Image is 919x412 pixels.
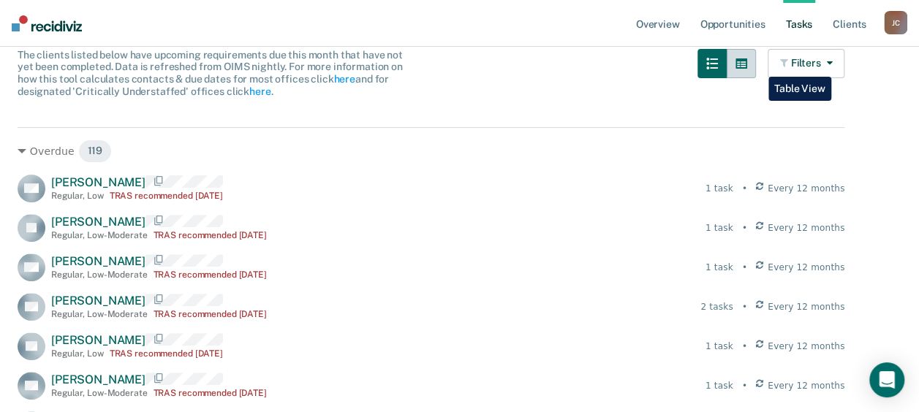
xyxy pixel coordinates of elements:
div: Regular , Low-Moderate [51,270,148,280]
div: Regular , Low [51,191,104,201]
button: JC [884,11,907,34]
div: • [742,261,747,274]
span: Every 12 months [768,221,844,234]
div: 2 tasks [700,300,733,313]
span: [PERSON_NAME] [51,333,145,347]
a: here [333,73,355,85]
span: [PERSON_NAME] [51,215,145,229]
span: [PERSON_NAME] [51,294,145,308]
button: Filters [768,49,845,78]
img: Recidiviz [12,15,82,31]
div: • [742,221,747,234]
div: • [742,300,747,313]
div: 1 task [706,379,733,392]
div: TRAS recommended [DATE] [110,191,223,201]
span: [PERSON_NAME] [51,254,145,268]
div: 1 task [706,182,733,195]
div: TRAS recommended [DATE] [154,388,267,398]
span: [PERSON_NAME] [51,175,145,189]
span: [PERSON_NAME] [51,373,145,386]
span: Every 12 months [768,261,844,274]
div: Regular , Low-Moderate [51,230,148,240]
span: Every 12 months [768,182,844,195]
span: 119 [78,140,113,163]
div: • [742,379,747,392]
div: Regular , Low-Moderate [51,309,148,319]
div: Regular , Low-Moderate [51,388,148,398]
div: TRAS recommended [DATE] [154,230,267,240]
div: J C [884,11,907,34]
span: Every 12 months [768,379,844,392]
span: The clients listed below have upcoming requirements due this month that have not yet been complet... [18,49,403,97]
a: here [249,85,271,97]
div: 1 task [706,221,733,234]
div: 1 task [706,340,733,353]
div: Regular , Low [51,348,104,359]
span: Every 12 months [768,300,844,313]
div: TRAS recommended [DATE] [110,348,223,359]
div: • [742,340,747,353]
div: TRAS recommended [DATE] [154,309,267,319]
div: • [742,182,747,195]
span: Every 12 months [768,340,844,353]
div: Overdue 119 [18,140,844,163]
div: TRAS recommended [DATE] [154,270,267,280]
div: 1 task [706,261,733,274]
div: Open Intercom Messenger [869,362,904,397]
